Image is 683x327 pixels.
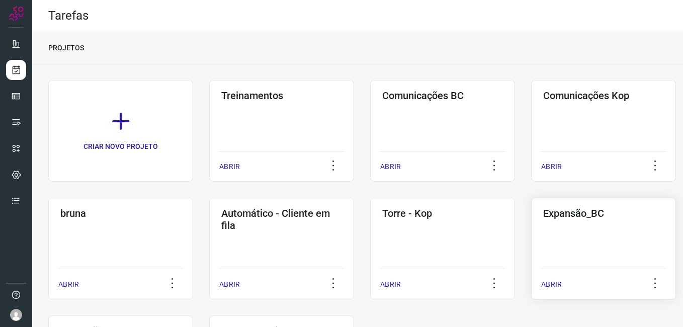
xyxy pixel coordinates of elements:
h3: Treinamentos [221,90,342,102]
h3: Automático - Cliente em fila [221,207,342,231]
h3: Comunicações BC [382,90,503,102]
img: Logo [9,6,24,21]
p: CRIAR NOVO PROJETO [83,141,158,152]
h2: Tarefas [48,9,89,23]
img: avatar-user-boy.jpg [10,309,22,321]
h3: Torre - Kop [382,207,503,219]
p: PROJETOS [48,43,84,53]
h3: Comunicações Kop [543,90,664,102]
p: ABRIR [541,279,562,290]
p: ABRIR [380,279,401,290]
p: ABRIR [58,279,79,290]
p: ABRIR [380,161,401,172]
h3: bruna [60,207,181,219]
p: ABRIR [219,279,240,290]
p: ABRIR [219,161,240,172]
p: ABRIR [541,161,562,172]
h3: Expansão_BC [543,207,664,219]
